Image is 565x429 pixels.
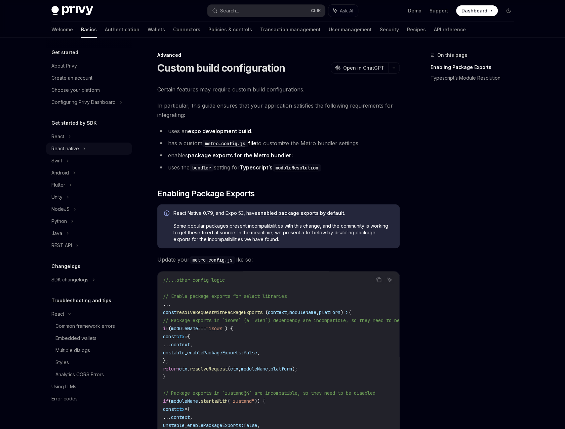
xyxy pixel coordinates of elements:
[328,5,358,17] button: Ask AI
[163,390,375,396] span: // Package exports in `zustand@4` are incompatible, so they need to be disabled
[157,101,400,120] span: In particular, this guide ensures that your application satisfies the following requirements for ...
[349,309,351,315] span: {
[163,422,244,428] span: unstable_enablePackageExports:
[263,309,265,315] span: =
[430,7,448,14] a: Support
[268,366,271,372] span: ,
[157,188,255,199] span: Enabling Package Exports
[163,398,168,404] span: if
[51,132,64,141] div: React
[157,255,400,264] span: Update your like so:
[55,334,96,342] div: Embedded wallets
[157,151,400,160] li: enables
[163,414,171,420] span: ...
[257,422,260,428] span: ,
[340,309,343,315] span: )
[228,398,230,404] span: (
[257,350,260,356] span: ,
[81,22,97,38] a: Basics
[168,398,171,404] span: (
[374,275,383,284] button: Copy the contents from the code block
[51,297,111,305] h5: Troubleshooting and tips
[208,22,252,38] a: Policies & controls
[51,74,92,82] div: Create an account
[265,309,268,315] span: (
[173,22,200,38] a: Connectors
[289,309,316,315] span: moduleName
[163,301,171,307] span: ...
[431,62,519,73] a: Enabling Package Exports
[188,128,251,135] a: expo development build
[257,210,344,216] a: enabled package exports by default
[55,322,115,330] div: Common framework errors
[287,309,289,315] span: ,
[434,22,466,38] a: API reference
[343,309,349,315] span: =>
[171,414,190,420] span: context
[51,86,100,94] div: Choose your platform
[292,366,297,372] span: );
[198,398,201,404] span: .
[188,152,293,159] a: package exports for the Metro bundler:
[157,139,400,148] li: has a custom to customize the Metro bundler settings
[220,7,239,15] div: Search...
[202,140,248,147] code: metro.config.js
[198,325,206,331] span: ===
[51,157,62,165] div: Swift
[407,22,426,38] a: Recipes
[271,366,292,372] span: platform
[157,126,400,136] li: uses an .
[206,325,225,331] span: "isows"
[230,366,238,372] span: ctx
[46,344,132,356] a: Multiple dialogs
[316,309,319,315] span: ,
[51,181,65,189] div: Flutter
[311,8,321,13] span: Ctrl K
[51,229,62,237] div: Java
[190,256,235,264] code: metro.config.js
[202,140,256,147] a: metro.config.jsfile
[55,370,104,379] div: Analytics CORS Errors
[51,217,67,225] div: Python
[437,51,468,59] span: On this page
[148,22,165,38] a: Wallets
[163,374,166,380] span: }
[456,5,498,16] a: Dashboard
[51,62,77,70] div: About Privy
[190,366,228,372] span: resolveRequest
[241,366,268,372] span: moduleName
[163,293,287,299] span: // Enable package exports for select libraries
[51,6,93,15] img: dark logo
[225,325,233,331] span: ) {
[329,22,372,38] a: User management
[51,22,73,38] a: Welcome
[51,383,76,391] div: Using LLMs
[385,275,394,284] button: Ask AI
[46,332,132,344] a: Embedded wallets
[163,325,168,331] span: if
[343,65,384,71] span: Open in ChatGPT
[176,334,185,340] span: ctx
[163,277,225,283] span: //...other config logic
[340,7,353,14] span: Ask AI
[331,62,388,74] button: Open in ChatGPT
[173,223,393,243] span: Some popular packages present incompatibilities with this change, and the community is working to...
[228,366,230,372] span: (
[260,22,321,38] a: Transaction management
[244,350,257,356] span: false
[187,366,190,372] span: .
[46,72,132,84] a: Create an account
[244,422,257,428] span: false
[163,358,168,364] span: };
[46,393,132,405] a: Error codes
[238,366,241,372] span: ,
[46,356,132,368] a: Styles
[190,164,214,171] code: bundler
[163,309,176,315] span: const
[163,334,176,340] span: const
[254,398,265,404] span: )) {
[201,398,228,404] span: startsWith
[46,368,132,381] a: Analytics CORS Errors
[408,7,421,14] a: Demo
[187,334,190,340] span: {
